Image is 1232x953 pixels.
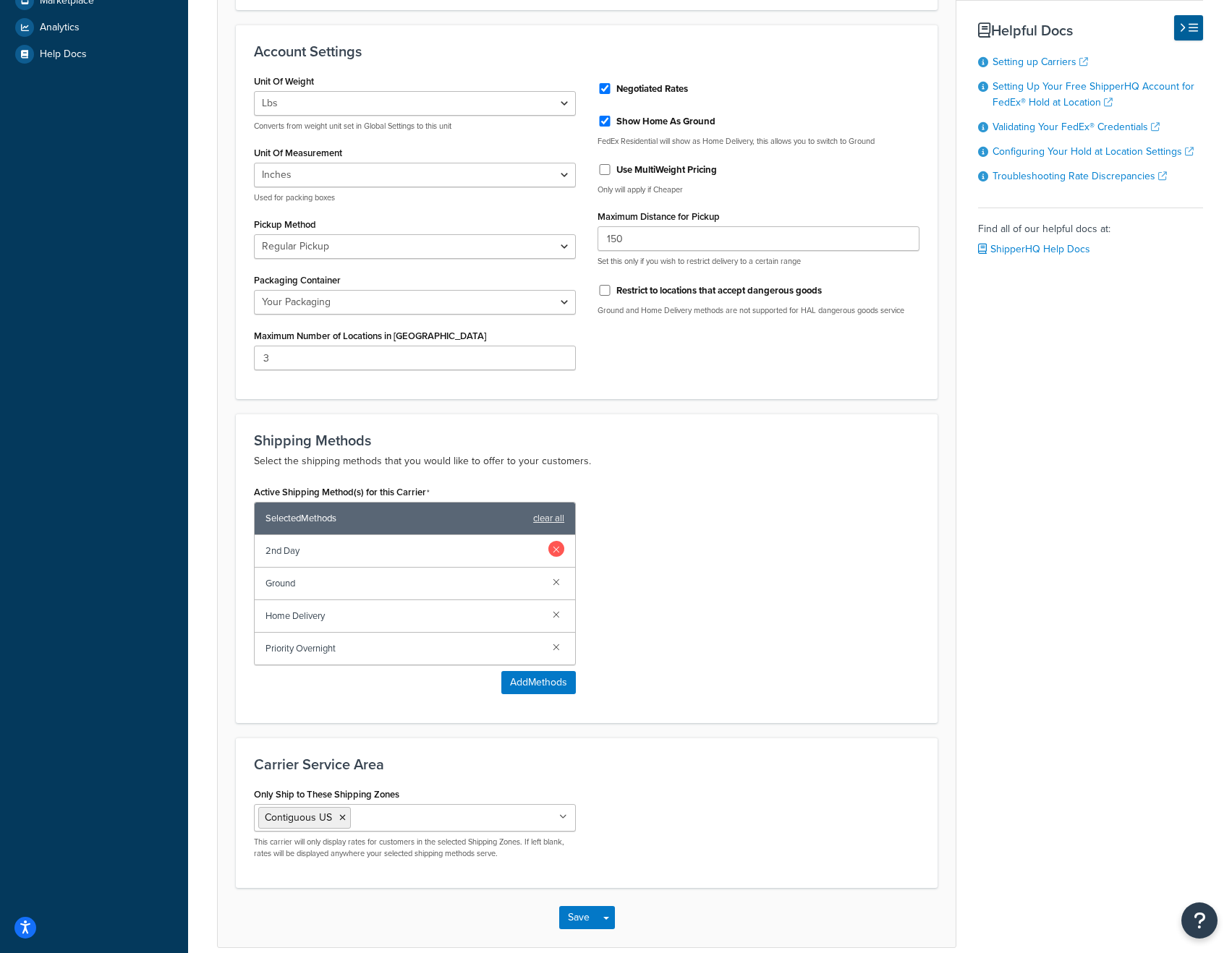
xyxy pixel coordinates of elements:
p: Only will apply if Cheaper [598,184,919,195]
p: Used for packing boxes [254,192,576,203]
label: Unit Of Measurement [254,148,342,158]
a: Troubleshooting Rate Discrepancies [993,168,1167,184]
a: Setting up Carriers [993,54,1088,69]
p: This carrier will only display rates for customers in the selected Shipping Zones. If left blank,... [254,837,576,859]
button: Save [559,906,598,929]
span: Analytics [40,22,80,34]
a: clear all [533,508,564,529]
p: Converts from weight unit set in Global Settings to this unit [254,121,576,132]
h3: Account Settings [254,43,919,59]
a: ShipperHQ Help Docs [978,242,1090,257]
a: Help Docs [11,41,177,67]
h3: Shipping Methods [254,432,919,448]
span: Contiguous US [265,810,332,825]
label: Unit Of Weight [254,76,314,87]
span: Priority Overnight [265,638,541,659]
p: Select the shipping methods that you would like to offer to your customers. [254,453,919,470]
span: Help Docs [40,48,87,61]
a: Configuring Your Hold at Location Settings [993,144,1194,159]
label: Packaging Container [254,275,341,286]
label: Active Shipping Method(s) for this Carrier [254,487,430,498]
label: Show Home As Ground [616,115,715,128]
span: Selected Methods [265,508,526,529]
span: 2nd Day [265,541,541,561]
div: Find all of our helpful docs at: [978,208,1203,260]
label: Use MultiWeight Pricing [616,163,717,176]
label: Pickup Method [254,219,316,230]
label: Restrict to locations that accept dangerous goods [616,284,822,297]
h3: Carrier Service Area [254,756,919,772]
a: Analytics [11,14,177,40]
label: Maximum Number of Locations in [GEOGRAPHIC_DATA] [254,330,486,341]
label: Only Ship to These Shipping Zones [254,789,399,800]
span: Home Delivery [265,606,541,626]
h3: Helpful Docs [978,22,1203,38]
button: AddMethods [501,671,576,694]
label: Maximum Distance for Pickup [598,211,720,222]
a: Validating Your FedEx® Credentials [993,119,1160,134]
button: Hide Help Docs [1174,15,1203,40]
p: Set this only if you wish to restrict delivery to a certain range [598,256,919,267]
p: FedEx Residential will show as Home Delivery, this allows you to switch to Ground [598,136,919,147]
p: Ground and Home Delivery methods are not supported for HAL dangerous goods service [598,305,919,316]
button: Open Resource Center [1181,902,1218,939]
a: Setting Up Your Free ShipperHQ Account for FedEx® Hold at Location [993,79,1194,110]
label: Negotiated Rates [616,82,688,95]
span: Ground [265,573,541,594]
